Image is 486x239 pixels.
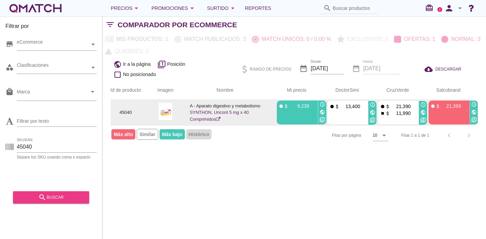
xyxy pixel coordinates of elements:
[5,88,14,96] i: local_mall
[401,132,429,138] div: Filas 1 a 1 de 1
[160,129,185,139] span: Más bajo
[438,33,484,45] button: Normal: 3
[186,129,212,139] span: Histórico
[471,102,477,107] i: access_time
[320,102,325,107] i: access_time
[333,3,375,14] input: Buscar productos
[420,81,471,100] th: Salcobrand: Not sorted. Activate to sort ascending.
[17,155,97,159] div: Separe los SKU usando coma o espacio
[420,102,426,107] i: access_time
[373,132,377,138] div: 10
[380,111,385,116] i: stop
[181,81,269,100] th: Nombre: Not sorted.
[188,4,196,12] i: arrow_drop_down
[442,3,456,13] i: person
[111,4,140,12] div: Precios
[279,104,284,109] i: fiber_manual_record
[5,40,14,48] i: store
[190,110,249,122] a: SYNTHON, Uricont 5 mg x 40 Comprimidos
[319,81,370,100] th: DoctorSimi: Not sorted. Activate to sort ascending.
[391,33,438,45] button: Ofertas: 1
[111,129,135,139] span: Más alto
[242,1,274,15] a: Reportes
[425,4,436,12] i: redeem
[439,8,441,11] text: 2
[380,131,388,139] i: arrow_drop_down
[401,35,435,43] p: Ofertas: 1
[245,4,271,12] span: Reportes
[323,4,332,12] i: search
[441,103,461,109] p: 21,399
[385,104,390,109] i: attach_money
[329,104,335,109] i: fiber_manual_record
[380,104,385,109] i: fiber_manual_record
[320,109,325,115] i: public
[123,61,151,68] span: Ir a la página
[8,1,63,15] a: white-qmatch-logo
[113,71,122,79] i: check_box_outline_blank
[13,191,89,204] button: buscar
[448,35,481,43] p: Normal: 3
[167,61,185,68] span: Posición
[110,109,141,116] p: 45040
[249,33,334,45] button: Match únicos: 0 / 0.00 %
[419,63,467,75] button: DESCARGAR
[38,193,46,201] i: search
[190,103,260,109] p: A - Aparato digestivo y metabolismo
[385,111,390,116] i: attach_money
[370,110,375,115] i: public
[420,110,426,115] i: public
[118,19,237,30] h2: Comparador por eCommerce
[299,64,308,73] i: date_range
[335,104,340,109] i: attach_money
[123,71,156,78] span: No posicionado
[229,4,237,12] i: arrow_drop_down
[113,60,122,69] i: public
[5,63,14,71] i: category
[264,125,388,145] div: Filas por página
[18,193,84,201] div: buscar
[340,103,360,110] p: 13,400
[102,81,149,100] th: Id de producto: Not sorted.
[149,81,182,100] th: Imagen: Not sorted.
[311,63,344,74] input: Desde
[390,110,411,117] p: 11,990
[207,4,237,12] div: Surtido
[430,104,435,109] i: fiber_manual_record
[437,7,442,12] a: 2
[471,109,477,115] i: public
[435,66,461,72] span: DESCARGAR
[146,1,202,15] button: Promociones
[289,103,309,109] p: 9,239
[390,103,411,110] p: 21,390
[370,102,375,107] i: access_time
[284,104,289,109] i: attach_money
[420,117,426,123] i: filter_2
[5,22,97,33] h3: Filtrar por
[259,35,331,43] p: Match únicos: 0 / 0.00 %
[424,65,435,73] i: cloud_download
[132,4,140,12] i: arrow_drop_down
[320,117,325,122] i: filter_1
[151,4,196,12] div: Promociones
[370,117,375,123] i: filter_3
[202,1,242,15] button: Surtido
[269,81,319,100] th: Mi precio: Not sorted. Activate to sort ascending.
[137,129,158,140] span: Similar
[89,88,97,96] i: arrow_drop_down
[370,81,420,100] th: CruzVerde: Not sorted. Activate to sort ascending.
[435,104,441,109] i: attach_money
[159,103,172,120] img: 45040_275.jpg
[456,4,464,12] i: arrow_drop_down
[158,60,166,69] i: filter_1
[105,1,146,15] button: Precios
[471,117,477,122] i: filter_4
